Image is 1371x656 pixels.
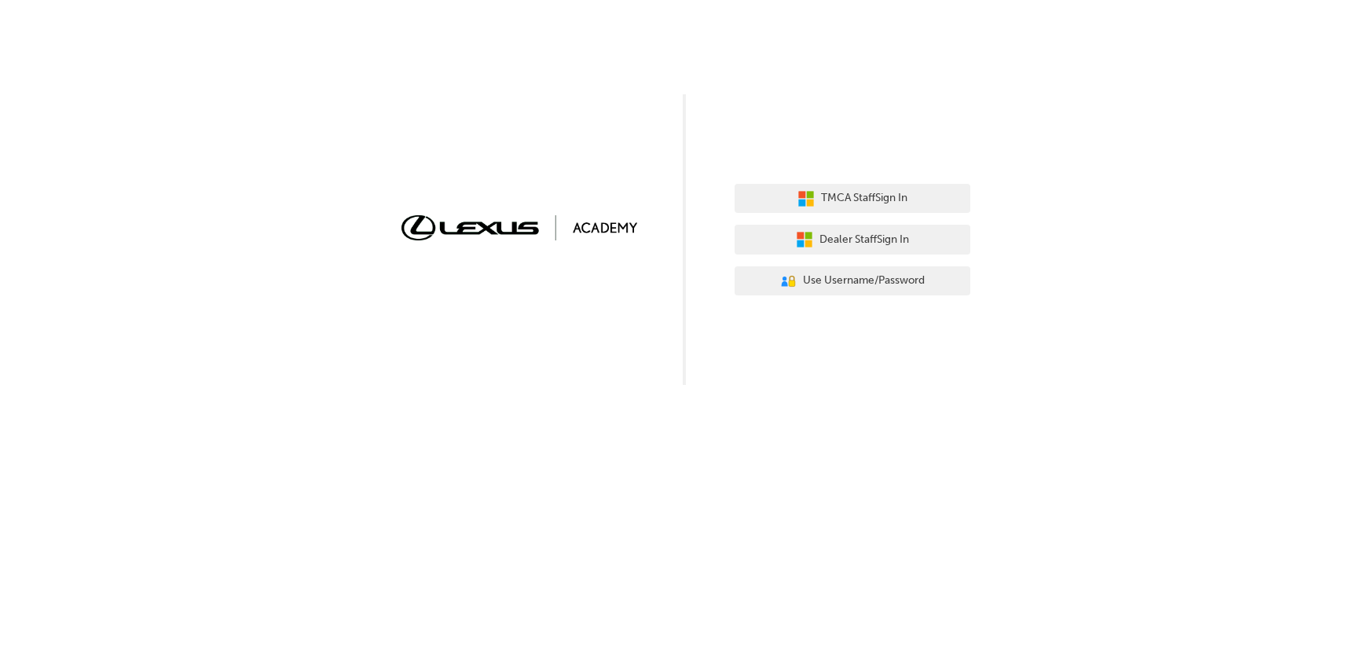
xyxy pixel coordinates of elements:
span: TMCA Staff Sign In [821,189,907,207]
span: Use Username/Password [803,272,925,290]
button: TMCA StaffSign In [735,184,970,214]
img: Trak [401,215,637,240]
button: Dealer StaffSign In [735,225,970,255]
span: Dealer Staff Sign In [819,231,909,249]
button: Use Username/Password [735,266,970,296]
